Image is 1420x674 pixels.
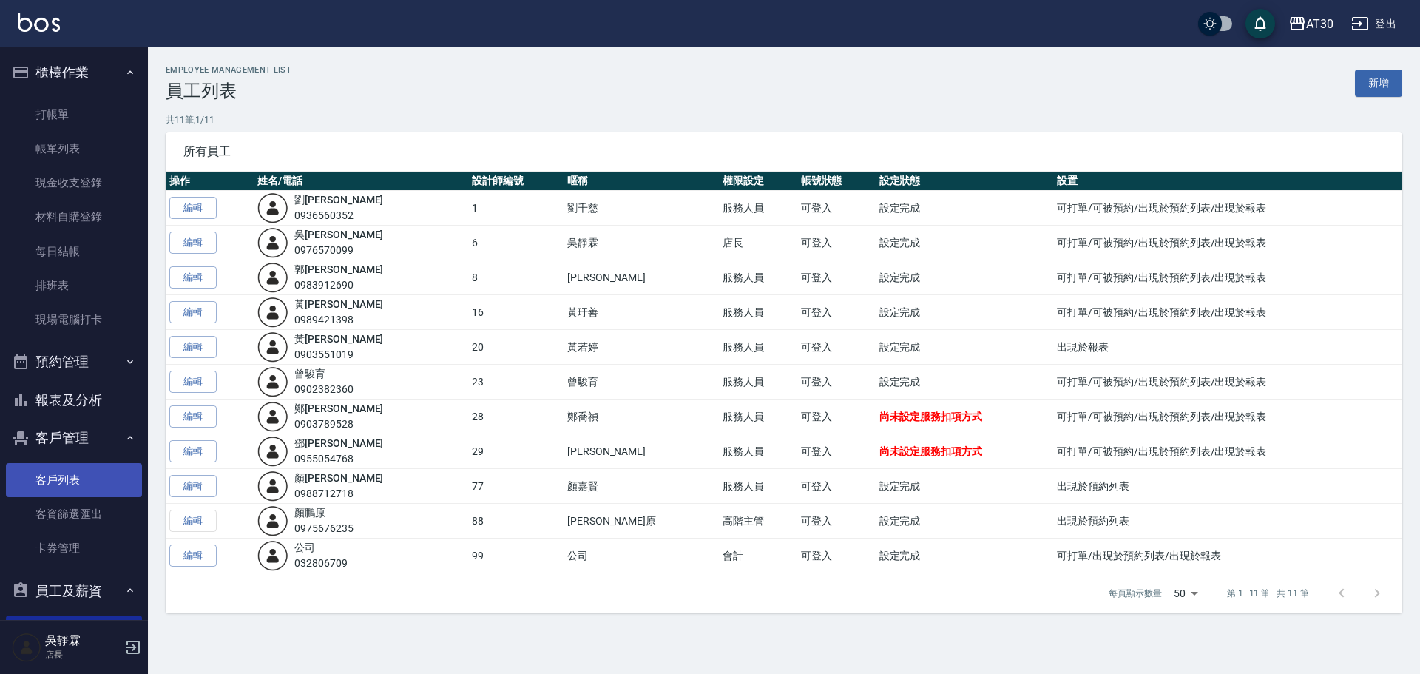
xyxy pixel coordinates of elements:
button: 預約管理 [6,343,142,381]
td: 可打單/可被預約/出現於預約列表/出現於報表 [1053,191,1402,226]
a: 客戶列表 [6,463,142,497]
img: Person [12,633,41,662]
td: 服務人員 [719,469,797,504]
div: AT30 [1306,15,1333,33]
span: 所有員工 [183,144,1384,159]
td: 可登入 [797,226,876,260]
img: user-login-man-human-body-mobile-person-512.png [257,331,288,363]
td: 黃玗善 [564,295,719,330]
td: 設定完成 [876,295,1054,330]
th: 設定狀態 [876,172,1054,191]
td: 可登入 [797,295,876,330]
td: 6 [468,226,563,260]
td: 設定完成 [876,226,1054,260]
td: 設定完成 [876,469,1054,504]
td: 20 [468,330,563,365]
button: 櫃檯作業 [6,53,142,92]
h5: 吳靜霖 [45,633,121,648]
td: 可打單/可被預約/出現於預約列表/出現於報表 [1053,295,1402,330]
a: 客資篩選匯出 [6,497,142,531]
p: 每頁顯示數量 [1109,587,1162,600]
td: 服務人員 [719,365,797,400]
div: 0902382360 [294,382,354,397]
a: 編輯 [169,440,217,463]
button: AT30 [1282,9,1339,39]
td: 劉千慈 [564,191,719,226]
td: 吳靜霖 [564,226,719,260]
td: 77 [468,469,563,504]
td: 服務人員 [719,295,797,330]
td: 可打單/可被預約/出現於預約列表/出現於報表 [1053,260,1402,295]
td: 可登入 [797,365,876,400]
div: 0976570099 [294,243,383,258]
img: Logo [18,13,60,32]
img: user-login-man-human-body-mobile-person-512.png [257,366,288,397]
td: 顏嘉賢 [564,469,719,504]
button: 報表及分析 [6,381,142,419]
td: [PERSON_NAME] [564,434,719,469]
a: 編輯 [169,545,217,567]
div: 0975676235 [294,521,354,536]
td: 出現於報表 [1053,330,1402,365]
th: 權限設定 [719,172,797,191]
td: 鄭喬禎 [564,400,719,434]
th: 設計師編號 [468,172,563,191]
td: 高階主管 [719,504,797,539]
a: 現場電腦打卡 [6,303,142,337]
td: 99 [468,539,563,573]
img: user-login-man-human-body-mobile-person-512.png [257,471,288,502]
td: 可登入 [797,330,876,365]
a: 黃[PERSON_NAME] [294,298,383,310]
div: 50 [1168,573,1203,613]
th: 操作 [166,172,254,191]
a: 編輯 [169,232,217,255]
th: 帳號狀態 [797,172,876,191]
td: 可打單/可被預約/出現於預約列表/出現於報表 [1053,226,1402,260]
td: 29 [468,434,563,469]
a: 編輯 [169,197,217,220]
a: 公司 [294,542,315,553]
div: 0903789528 [294,417,383,432]
a: 材料自購登錄 [6,200,142,234]
button: 登出 [1345,10,1402,38]
div: 0988712718 [294,486,383,502]
a: 新增 [1355,70,1402,97]
a: 吳[PERSON_NAME] [294,229,383,240]
div: 0983912690 [294,277,383,293]
a: 排班表 [6,269,142,303]
td: 會計 [719,539,797,573]
td: 可打單/可被預約/出現於預約列表/出現於報表 [1053,434,1402,469]
h2: Employee Management List [166,65,291,75]
td: 設定完成 [876,539,1054,573]
span: 尚未設定服務扣項方式 [879,445,983,457]
td: 服務人員 [719,434,797,469]
td: 公司 [564,539,719,573]
button: 員工及薪資 [6,572,142,610]
a: 鄭[PERSON_NAME] [294,402,383,414]
td: 88 [468,504,563,539]
a: 曾駿育 [294,368,325,380]
td: 可登入 [797,434,876,469]
td: 可打單/可被預約/出現於預約列表/出現於報表 [1053,365,1402,400]
a: 編輯 [169,266,217,289]
td: 16 [468,295,563,330]
td: 可登入 [797,539,876,573]
a: 帳單列表 [6,132,142,166]
span: 尚未設定服務扣項方式 [879,411,983,422]
img: user-login-man-human-body-mobile-person-512.png [257,227,288,258]
td: 23 [468,365,563,400]
img: user-login-man-human-body-mobile-person-512.png [257,436,288,467]
td: 可打單/可被預約/出現於預約列表/出現於報表 [1053,400,1402,434]
button: 客戶管理 [6,419,142,457]
td: [PERSON_NAME] [564,260,719,295]
a: 現金收支登錄 [6,166,142,200]
a: 每日結帳 [6,235,142,269]
div: 0955054768 [294,451,383,467]
td: 1 [468,191,563,226]
a: 劉[PERSON_NAME] [294,194,383,206]
img: user-login-man-human-body-mobile-person-512.png [257,540,288,571]
td: 黃若婷 [564,330,719,365]
td: 曾駿育 [564,365,719,400]
div: 0989421398 [294,312,383,328]
td: 28 [468,400,563,434]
